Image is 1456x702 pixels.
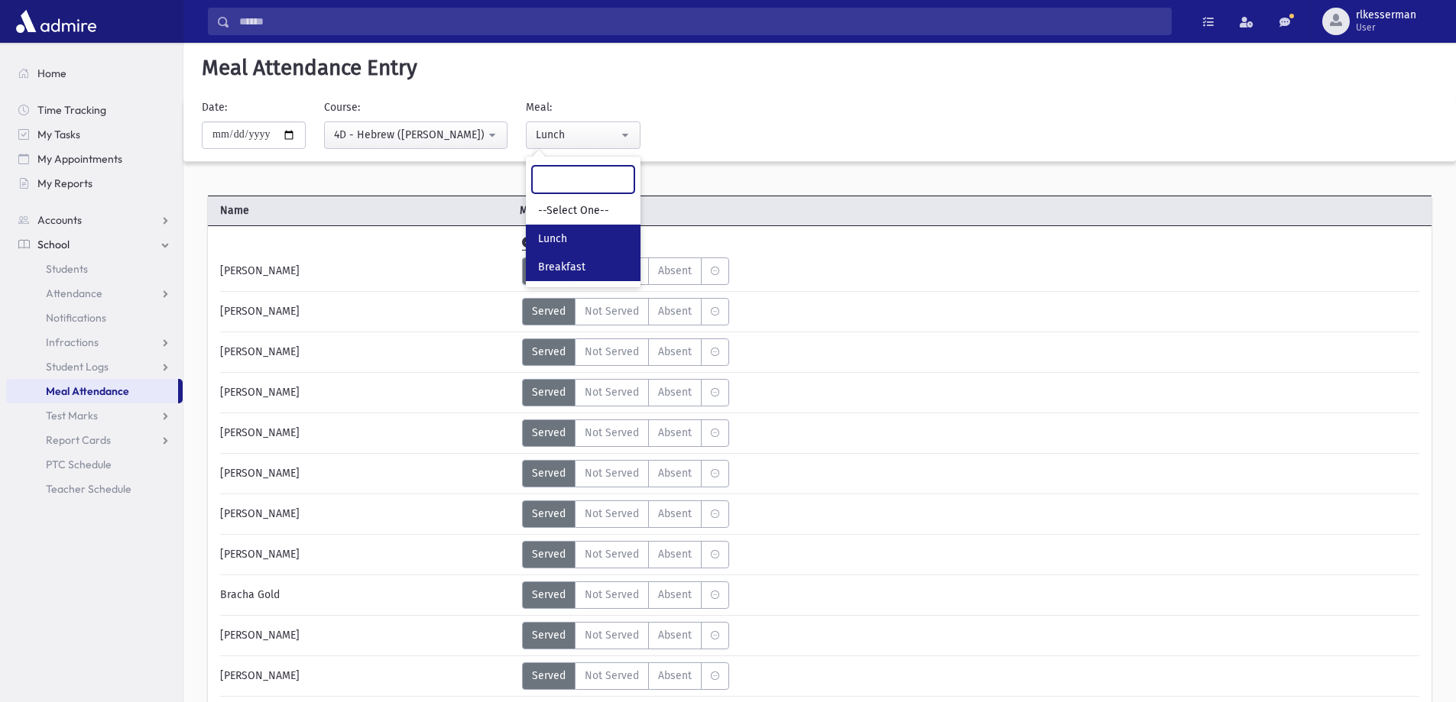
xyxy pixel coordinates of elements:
[6,61,183,86] a: Home
[202,99,227,115] label: Date:
[37,213,82,227] span: Accounts
[324,121,507,149] button: 4D - Hebrew (Morah Besser)
[1356,21,1416,34] span: User
[532,303,566,319] span: Served
[522,460,729,487] div: MeaStatus
[538,203,609,218] span: --Select One--
[522,662,729,690] div: MeaStatus
[208,202,514,218] span: Name
[658,303,692,319] span: Absent
[585,344,639,360] span: Not Served
[220,668,300,684] span: [PERSON_NAME]
[196,55,1444,81] h5: Meal Attendance Entry
[334,127,485,143] div: 4D - Hebrew ([PERSON_NAME])
[220,303,300,319] span: [PERSON_NAME]
[522,338,729,366] div: MeaStatus
[220,465,300,481] span: [PERSON_NAME]
[220,384,300,400] span: [PERSON_NAME]
[532,166,634,193] input: Search
[37,128,80,141] span: My Tasks
[532,546,566,562] span: Served
[6,379,178,403] a: Meal Attendance
[6,171,183,196] a: My Reports
[658,384,692,400] span: Absent
[37,176,92,190] span: My Reports
[37,238,70,251] span: School
[585,587,639,603] span: Not Served
[220,506,300,522] span: [PERSON_NAME]
[658,344,692,360] span: Absent
[658,506,692,522] span: Absent
[220,425,300,441] span: [PERSON_NAME]
[6,477,183,501] a: Teacher Schedule
[522,622,729,649] div: MeaStatus
[585,668,639,684] span: Not Served
[46,384,129,398] span: Meal Attendance
[6,147,183,171] a: My Appointments
[536,127,618,143] div: Lunch
[532,465,566,481] span: Served
[522,419,729,447] div: MeaStatus
[220,627,300,643] span: [PERSON_NAME]
[532,384,566,400] span: Served
[658,627,692,643] span: Absent
[538,231,567,247] span: Lunch
[46,360,109,374] span: Student Logs
[220,546,300,562] span: [PERSON_NAME]
[6,208,183,232] a: Accounts
[1356,9,1416,21] span: rlkesserman
[220,263,300,279] span: [PERSON_NAME]
[6,403,183,428] a: Test Marks
[532,344,566,360] span: Served
[538,260,585,275] span: Breakfast
[324,99,360,115] label: Course:
[532,587,566,603] span: Served
[6,452,183,477] a: PTC Schedule
[526,121,640,149] button: Lunch
[522,541,729,568] div: MeaStatus
[46,311,106,325] span: Notifications
[6,122,183,147] a: My Tasks
[585,303,639,319] span: Not Served
[6,98,183,122] a: Time Tracking
[522,581,729,609] div: MeaStatus
[585,506,639,522] span: Not Served
[532,627,566,643] span: Served
[658,546,692,562] span: Absent
[220,587,280,603] span: Bracha Gold
[585,546,639,562] span: Not Served
[585,465,639,481] span: Not Served
[658,263,692,279] span: Absent
[46,335,99,349] span: Infractions
[532,425,566,441] span: Served
[658,465,692,481] span: Absent
[522,500,729,528] div: MeaStatus
[585,627,639,643] span: Not Served
[46,458,112,471] span: PTC Schedule
[532,668,566,684] span: Served
[6,428,183,452] a: Report Cards
[522,257,729,285] div: MeaStatus
[658,587,692,603] span: Absent
[6,257,183,281] a: Students
[37,66,66,80] span: Home
[37,152,122,166] span: My Appointments
[6,354,183,379] a: Student Logs
[6,306,183,330] a: Notifications
[46,433,111,447] span: Report Cards
[220,344,300,360] span: [PERSON_NAME]
[522,298,729,325] div: MeaStatus
[230,8,1171,35] input: Search
[46,286,102,300] span: Attendance
[658,668,692,684] span: Absent
[658,425,692,441] span: Absent
[6,281,183,306] a: Attendance
[6,330,183,354] a: Infractions
[585,384,639,400] span: Not Served
[514,202,819,218] span: Meal Attendance
[12,6,100,37] img: AdmirePro
[46,482,131,496] span: Teacher Schedule
[522,237,608,251] span: Mark All Served
[526,99,552,115] label: Meal:
[585,425,639,441] span: Not Served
